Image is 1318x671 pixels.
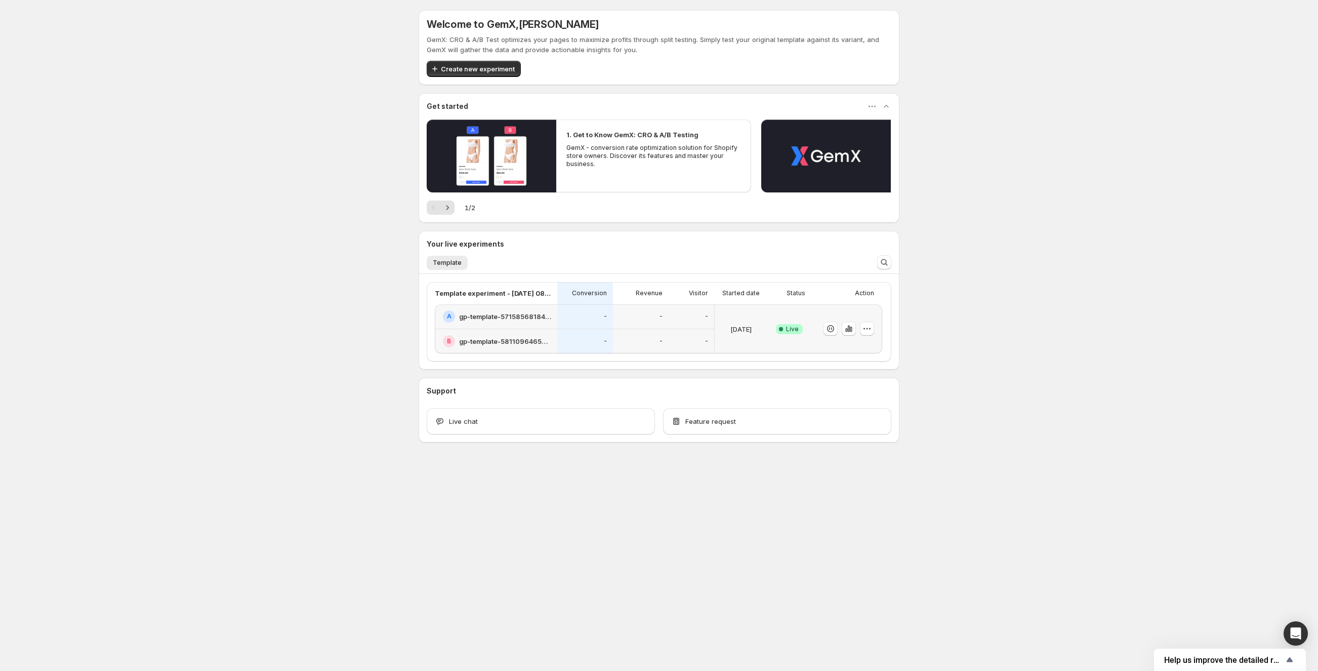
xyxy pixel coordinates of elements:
[572,289,607,297] p: Conversion
[427,61,521,77] button: Create new experiment
[787,289,805,297] p: Status
[689,289,708,297] p: Visitor
[705,312,708,321] p: -
[427,34,891,55] p: GemX: CRO & A/B Test optimizes your pages to maximize profits through split testing. Simply test ...
[566,130,698,140] h2: 1. Get to Know GemX: CRO & A/B Testing
[447,312,451,321] h2: A
[516,18,599,30] span: , [PERSON_NAME]
[465,203,475,213] span: 1 / 2
[761,120,891,192] button: Play video
[660,312,663,321] p: -
[1164,655,1284,665] span: Help us improve the detailed report for A/B campaigns
[427,120,556,192] button: Play video
[441,64,515,74] span: Create new experiment
[877,255,891,269] button: Search and filter results
[685,416,736,426] span: Feature request
[427,101,468,111] h3: Get started
[636,289,663,297] p: Revenue
[427,386,456,396] h3: Support
[1164,654,1296,666] button: Show survey - Help us improve the detailed report for A/B campaigns
[449,416,478,426] span: Live chat
[427,239,504,249] h3: Your live experiments
[604,312,607,321] p: -
[786,325,799,333] span: Live
[459,336,551,346] h2: gp-template-581109646580777902
[459,311,551,322] h2: gp-template-571585681843815296
[566,144,740,168] p: GemX - conversion rate optimization solution for Shopify store owners. Discover its features and ...
[722,289,760,297] p: Started date
[433,259,462,267] span: Template
[660,337,663,345] p: -
[447,337,451,345] h2: B
[1284,621,1308,646] div: Open Intercom Messenger
[440,201,455,215] button: Next
[427,201,455,215] nav: Pagination
[427,18,599,30] h5: Welcome to GemX
[705,337,708,345] p: -
[730,324,752,334] p: [DATE]
[855,289,874,297] p: Action
[604,337,607,345] p: -
[435,288,551,298] p: Template experiment - [DATE] 08:12:14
